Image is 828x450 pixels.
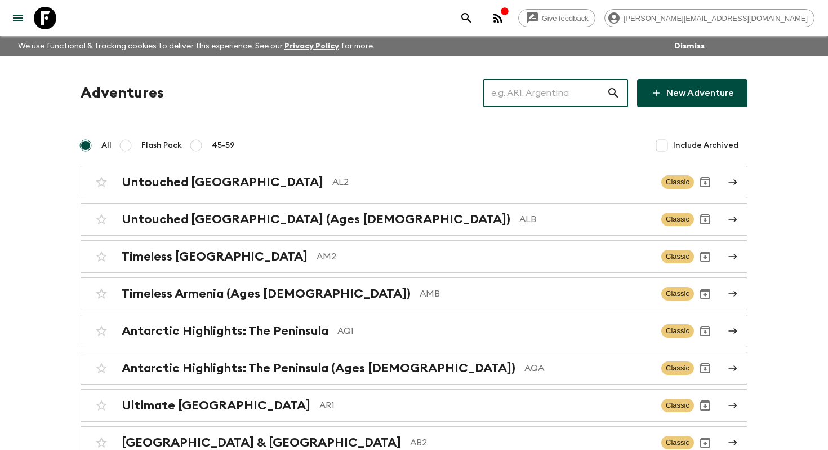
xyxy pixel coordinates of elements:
[661,399,694,412] span: Classic
[141,140,182,151] span: Flash Pack
[81,240,747,273] a: Timeless [GEOGRAPHIC_DATA]AM2ClassicArchive
[661,324,694,338] span: Classic
[455,7,478,29] button: search adventures
[101,140,112,151] span: All
[410,436,652,449] p: AB2
[661,361,694,375] span: Classic
[661,250,694,263] span: Classic
[122,212,510,227] h2: Untouched [GEOGRAPHIC_DATA] (Ages [DEMOGRAPHIC_DATA])
[661,175,694,189] span: Classic
[694,245,716,268] button: Archive
[14,36,379,56] p: We use functional & tracking cookies to deliver this experience. See our for more.
[122,175,323,189] h2: Untouched [GEOGRAPHIC_DATA]
[420,287,652,301] p: AMB
[122,398,310,413] h2: Ultimate [GEOGRAPHIC_DATA]
[7,7,29,29] button: menu
[524,361,652,375] p: AQA
[81,352,747,385] a: Antarctic Highlights: The Peninsula (Ages [DEMOGRAPHIC_DATA])AQAClassicArchive
[661,287,694,301] span: Classic
[81,277,747,310] a: Timeless Armenia (Ages [DEMOGRAPHIC_DATA])AMBClassicArchive
[637,79,747,107] a: New Adventure
[284,42,339,50] a: Privacy Policy
[317,250,652,263] p: AM2
[661,436,694,449] span: Classic
[122,286,411,301] h2: Timeless Armenia (Ages [DEMOGRAPHIC_DATA])
[694,171,716,193] button: Archive
[694,208,716,231] button: Archive
[694,394,716,417] button: Archive
[694,320,716,342] button: Archive
[694,283,716,305] button: Archive
[604,9,814,27] div: [PERSON_NAME][EMAIL_ADDRESS][DOMAIN_NAME]
[81,315,747,347] a: Antarctic Highlights: The PeninsulaAQ1ClassicArchive
[81,166,747,198] a: Untouched [GEOGRAPHIC_DATA]AL2ClassicArchive
[536,14,595,23] span: Give feedback
[518,9,595,27] a: Give feedback
[483,77,607,109] input: e.g. AR1, Argentina
[332,175,652,189] p: AL2
[81,203,747,236] a: Untouched [GEOGRAPHIC_DATA] (Ages [DEMOGRAPHIC_DATA])ALBClassicArchive
[81,389,747,422] a: Ultimate [GEOGRAPHIC_DATA]AR1ClassicArchive
[661,213,694,226] span: Classic
[519,213,652,226] p: ALB
[337,324,652,338] p: AQ1
[617,14,814,23] span: [PERSON_NAME][EMAIL_ADDRESS][DOMAIN_NAME]
[122,324,328,338] h2: Antarctic Highlights: The Peninsula
[81,82,164,104] h1: Adventures
[673,140,738,151] span: Include Archived
[694,357,716,380] button: Archive
[122,435,401,450] h2: [GEOGRAPHIC_DATA] & [GEOGRAPHIC_DATA]
[122,361,515,376] h2: Antarctic Highlights: The Peninsula (Ages [DEMOGRAPHIC_DATA])
[212,140,235,151] span: 45-59
[122,249,308,264] h2: Timeless [GEOGRAPHIC_DATA]
[319,399,652,412] p: AR1
[671,38,707,54] button: Dismiss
